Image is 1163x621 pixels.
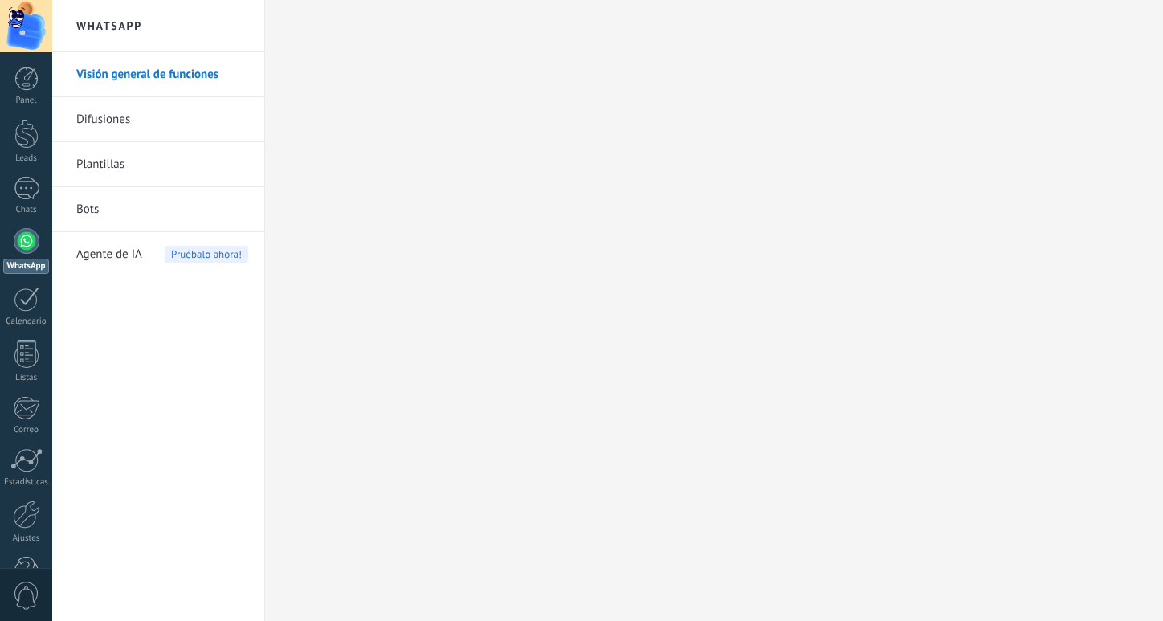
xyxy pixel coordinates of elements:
[3,205,50,215] div: Chats
[52,142,264,187] li: Plantillas
[3,373,50,383] div: Listas
[3,96,50,106] div: Panel
[3,425,50,435] div: Correo
[76,232,248,277] a: Agente de IA Pruébalo ahora!
[76,187,248,232] a: Bots
[52,232,264,276] li: Agente de IA
[3,477,50,488] div: Estadísticas
[3,259,49,274] div: WhatsApp
[52,187,264,232] li: Bots
[76,142,248,187] a: Plantillas
[165,246,248,263] span: Pruébalo ahora!
[76,232,142,277] span: Agente de IA
[52,97,264,142] li: Difusiones
[76,52,248,97] a: Visión general de funciones
[3,317,50,327] div: Calendario
[3,153,50,164] div: Leads
[52,52,264,97] li: Visión general de funciones
[3,533,50,544] div: Ajustes
[76,97,248,142] a: Difusiones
